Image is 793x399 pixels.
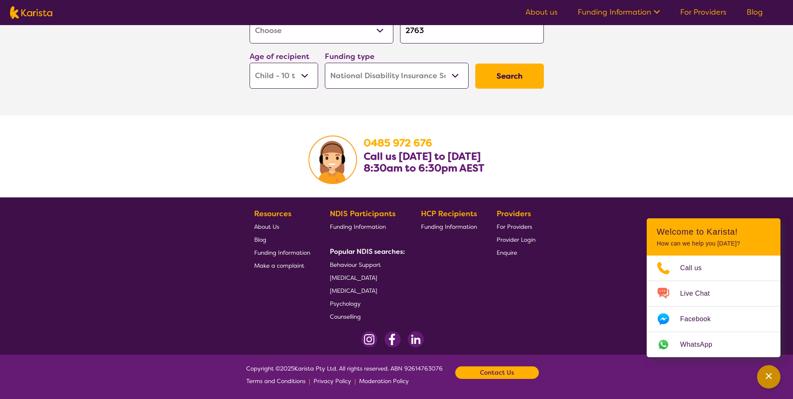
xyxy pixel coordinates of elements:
[680,262,712,274] span: Call us
[680,338,722,351] span: WhatsApp
[421,220,477,233] a: Funding Information
[354,375,356,387] p: |
[330,247,405,256] b: Popular NDIS searches:
[330,261,381,269] span: Behaviour Support
[250,51,309,61] label: Age of recipient
[254,209,291,219] b: Resources
[330,284,402,297] a: [MEDICAL_DATA]
[314,377,351,385] span: Privacy Policy
[497,236,535,243] span: Provider Login
[680,7,727,17] a: For Providers
[246,362,443,387] span: Copyright © 2025 Karista Pty Ltd. All rights reserved. ABN 92614763076
[330,297,402,310] a: Psychology
[359,375,409,387] a: Moderation Policy
[246,377,306,385] span: Terms and Conditions
[364,150,481,163] b: Call us [DATE] to [DATE]
[330,300,361,307] span: Psychology
[309,375,310,387] p: |
[254,259,310,272] a: Make a complaint
[364,136,432,150] a: 0485 972 676
[480,366,514,379] b: Contact Us
[330,287,377,294] span: [MEDICAL_DATA]
[330,209,395,219] b: NDIS Participants
[246,375,306,387] a: Terms and Conditions
[254,249,310,256] span: Funding Information
[747,7,763,17] a: Blog
[325,51,375,61] label: Funding type
[497,220,535,233] a: For Providers
[647,332,780,357] a: Web link opens in a new tab.
[497,223,532,230] span: For Providers
[497,209,531,219] b: Providers
[330,313,361,320] span: Counselling
[680,313,721,325] span: Facebook
[10,6,52,19] img: Karista logo
[497,249,517,256] span: Enquire
[657,227,770,237] h2: Welcome to Karista!
[400,18,544,43] input: Type
[254,246,310,259] a: Funding Information
[384,331,401,348] img: Facebook
[657,240,770,247] p: How can we help you [DATE]?
[364,161,484,175] b: 8:30am to 6:30pm AEST
[314,375,351,387] a: Privacy Policy
[330,220,402,233] a: Funding Information
[421,209,477,219] b: HCP Recipients
[647,256,780,357] ul: Choose channel
[330,223,386,230] span: Funding Information
[330,258,402,271] a: Behaviour Support
[330,271,402,284] a: [MEDICAL_DATA]
[359,377,409,385] span: Moderation Policy
[475,64,544,89] button: Search
[361,331,377,348] img: Instagram
[757,365,780,389] button: Channel Menu
[680,287,720,300] span: Live Chat
[330,310,402,323] a: Counselling
[254,233,310,246] a: Blog
[578,7,660,17] a: Funding Information
[497,246,535,259] a: Enquire
[254,223,279,230] span: About Us
[408,331,424,348] img: LinkedIn
[254,262,304,269] span: Make a complaint
[309,136,357,184] img: Karista Client Service
[421,223,477,230] span: Funding Information
[254,220,310,233] a: About Us
[525,7,558,17] a: About us
[647,218,780,357] div: Channel Menu
[330,274,377,281] span: [MEDICAL_DATA]
[497,233,535,246] a: Provider Login
[254,236,266,243] span: Blog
